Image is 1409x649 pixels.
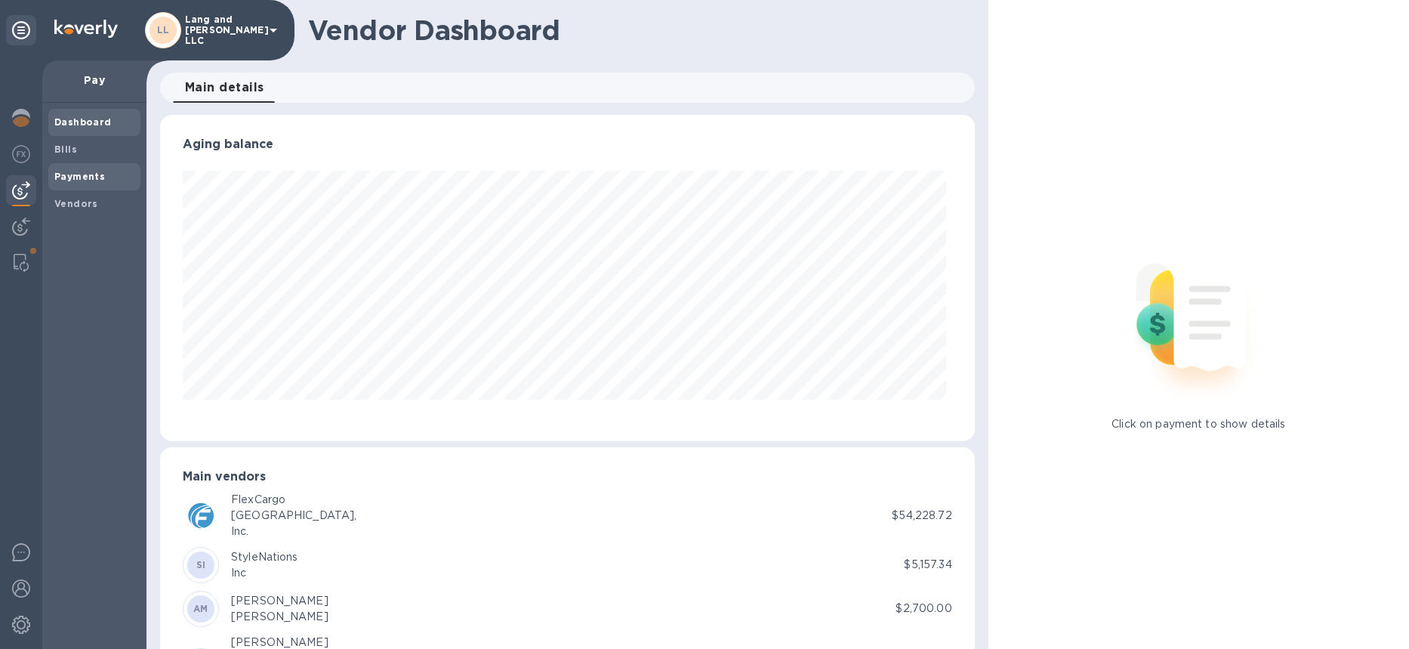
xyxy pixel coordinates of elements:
[231,565,298,581] div: Inc
[12,145,30,163] img: Foreign exchange
[183,470,952,484] h3: Main vendors
[231,492,356,508] div: FlexCargo
[157,24,170,36] b: LL
[231,609,328,625] div: [PERSON_NAME]
[54,144,77,155] b: Bills
[896,601,951,617] p: $2,700.00
[54,198,98,209] b: Vendors
[6,15,36,45] div: Unpin categories
[54,73,134,88] p: Pay
[231,508,356,524] div: [GEOGRAPHIC_DATA],
[231,549,298,565] div: StyleNations
[185,14,261,46] p: Lang and [PERSON_NAME] LLC
[183,138,952,152] h3: Aging balance
[185,77,264,98] span: Main details
[54,116,112,128] b: Dashboard
[193,603,208,614] b: AM
[196,559,206,570] b: SI
[892,508,951,524] p: $54,228.72
[54,20,118,38] img: Logo
[231,593,328,609] div: [PERSON_NAME]
[231,524,356,539] div: Inc.
[308,14,964,46] h1: Vendor Dashboard
[904,557,951,573] p: $5,157.34
[54,171,105,182] b: Payments
[1111,416,1285,432] p: Click on payment to show details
